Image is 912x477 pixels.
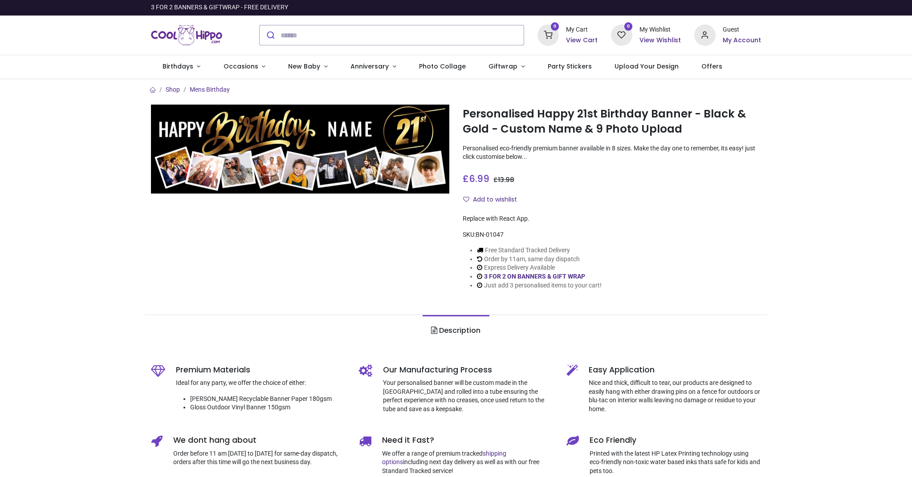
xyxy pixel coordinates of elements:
[151,23,222,48] img: Cool Hippo
[173,449,346,467] p: Order before 11 am [DATE] to [DATE] for same-day dispatch, orders after this time will go the nex...
[224,62,258,71] span: Occasions
[489,62,517,71] span: Giftwrap
[163,62,193,71] span: Birthdays
[423,315,489,346] a: Description
[723,36,761,45] a: My Account
[566,36,598,45] a: View Cart
[723,25,761,34] div: Guest
[498,175,514,184] span: 13.98
[566,25,598,34] div: My Cart
[463,192,525,207] button: Add to wishlistAdd to wishlist
[190,403,346,412] li: Gloss Outdoor Vinyl Banner 150gsm
[493,175,514,184] span: £
[476,231,504,238] span: BN-01047
[574,3,761,12] iframe: Customer reviews powered by Trustpilot
[615,62,679,71] span: Upload Your Design
[339,55,407,78] a: Anniversary
[551,22,559,31] sup: 0
[151,3,288,12] div: 3 FOR 2 BANNERS & GIFTWRAP - FREE DELIVERY
[589,379,761,413] p: Nice and thick, difficult to tear, our products are designed to easily hang with either drawing p...
[701,62,722,71] span: Offers
[383,364,554,376] h5: Our Manufacturing Process
[176,364,346,376] h5: Premium Materials
[463,230,761,239] div: SKU:
[166,86,180,93] a: Shop
[190,395,346,404] li: [PERSON_NAME] Recyclable Banner Paper 180gsm
[639,36,681,45] a: View Wishlist
[611,31,632,38] a: 0
[151,55,212,78] a: Birthdays
[484,273,585,280] a: 3 FOR 2 ON BANNERS & GIFT WRAP
[477,55,536,78] a: Giftwrap
[382,449,554,476] p: We offer a range of premium tracked including next day delivery as well as with our free Standard...
[477,281,602,290] li: Just add 3 personalised items to your cart!
[477,263,602,272] li: Express Delivery Available
[151,23,222,48] a: Logo of Cool Hippo
[590,449,761,476] p: Printed with the latest HP Latex Printing technology using eco-friendly non-toxic water based ink...
[589,364,761,376] h5: Easy Application
[260,25,281,45] button: Submit
[463,144,761,162] p: Personalised eco-friendly premium banner available in 8 sizes. Make the day one to remember, its ...
[382,435,554,446] h5: Need it Fast?
[477,255,602,264] li: Order by 11am, same day dispatch
[350,62,389,71] span: Anniversary
[151,105,449,194] img: Personalised Happy 21st Birthday Banner - Black & Gold - Custom Name & 9 Photo Upload
[212,55,277,78] a: Occasions
[173,435,346,446] h5: We dont hang about
[463,106,761,137] h1: Personalised Happy 21st Birthday Banner - Black & Gold - Custom Name & 9 Photo Upload
[463,214,761,223] div: Replace with React App.
[548,62,592,71] span: Party Stickers
[477,246,602,255] li: Free Standard Tracked Delivery
[639,25,681,34] div: My Wishlist
[419,62,466,71] span: Photo Collage
[537,31,559,38] a: 0
[383,379,554,413] p: Your personalised banner will be custom made in the [GEOGRAPHIC_DATA] and rolled into a tube ensu...
[463,172,489,185] span: £
[176,379,346,388] p: Ideal for any party, we offer the choice of either:
[288,62,320,71] span: New Baby
[590,435,761,446] h5: Eco Friendly
[277,55,339,78] a: New Baby
[190,86,230,93] a: Mens Birthday
[463,196,469,202] i: Add to wishlist
[624,22,633,31] sup: 0
[469,172,489,185] span: 6.99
